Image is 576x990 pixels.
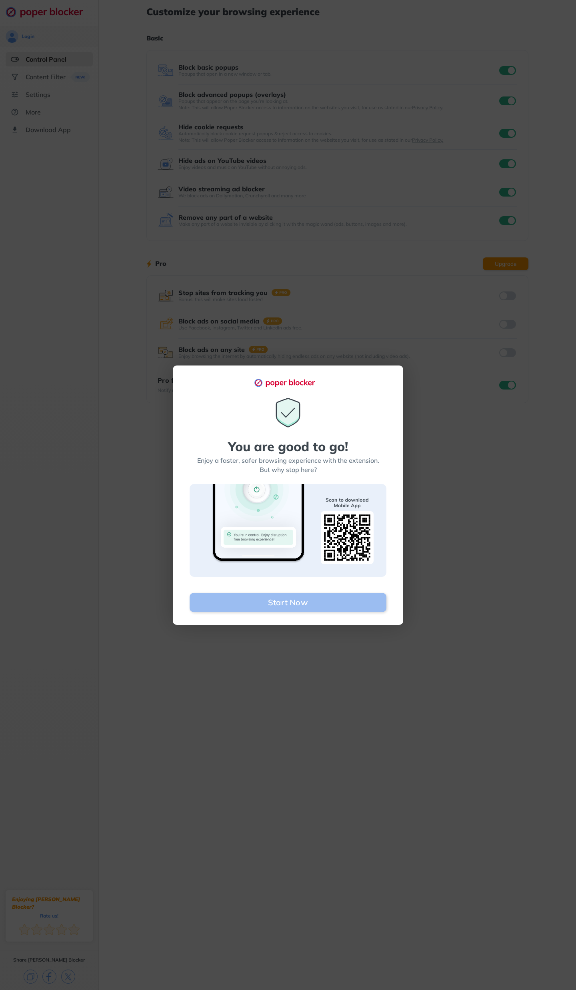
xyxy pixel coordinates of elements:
div: You are good to go! [228,440,348,453]
img: logo [254,378,322,387]
div: Enjoy a faster, safer browsing experience with the extension. [197,456,379,465]
button: Start Now [190,593,386,612]
div: But why stop here? [260,465,317,474]
img: You are good to go icon [272,397,304,429]
img: Scan to download banner [190,484,386,577]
